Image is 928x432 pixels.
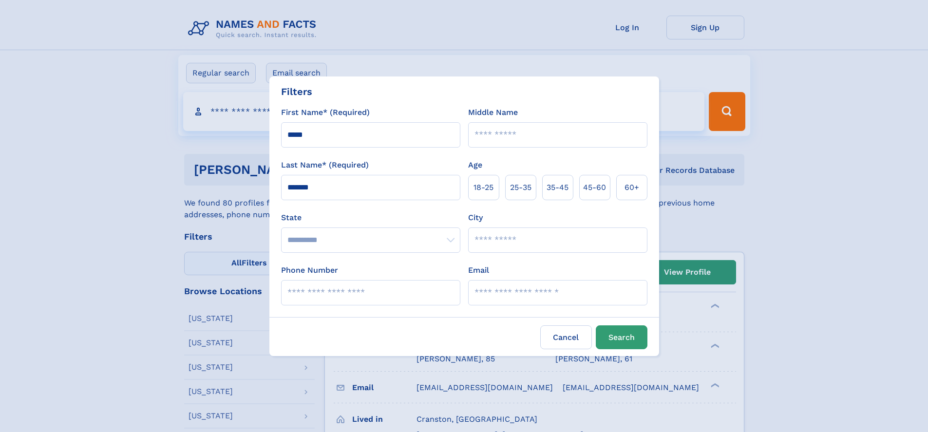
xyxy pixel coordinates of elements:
label: Age [468,159,482,171]
span: 25‑35 [510,182,531,193]
label: Email [468,264,489,276]
span: 45‑60 [583,182,606,193]
label: City [468,212,483,224]
label: Cancel [540,325,592,349]
span: 18‑25 [473,182,493,193]
span: 60+ [625,182,639,193]
div: Filters [281,84,312,99]
label: Middle Name [468,107,518,118]
label: Last Name* (Required) [281,159,369,171]
label: State [281,212,460,224]
label: Phone Number [281,264,338,276]
label: First Name* (Required) [281,107,370,118]
span: 35‑45 [547,182,568,193]
button: Search [596,325,647,349]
